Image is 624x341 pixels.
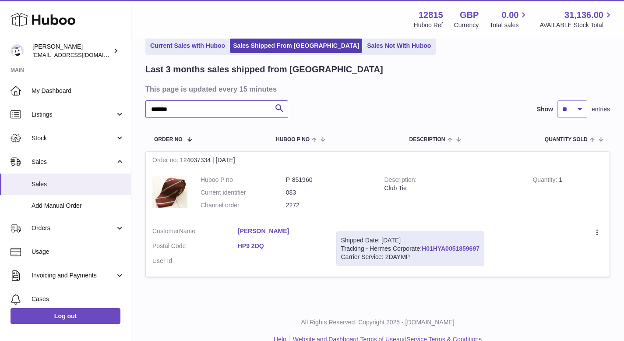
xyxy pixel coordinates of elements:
div: Carrier Service: 2DAYMP [341,253,479,261]
dt: Huboo P no [201,176,286,184]
div: Shipped Date: [DATE] [341,236,479,245]
strong: GBP [460,9,479,21]
span: Add Manual Order [32,202,124,210]
dd: 2272 [286,201,371,210]
span: AVAILABLE Stock Total [539,21,613,29]
h2: Last 3 months sales shipped from [GEOGRAPHIC_DATA] [145,64,383,75]
dd: 083 [286,188,371,197]
h3: This page is updated every 15 minutes [145,84,608,94]
a: [PERSON_NAME] [238,227,323,235]
a: H01HYA0051859697 [422,245,479,252]
label: Show [537,105,553,114]
dt: Current identifier [201,188,286,197]
span: Usage [32,248,124,256]
div: [PERSON_NAME] [32,43,111,59]
a: 31,136.00 AVAILABLE Stock Total [539,9,613,29]
strong: Order no [152,156,180,166]
span: Invoicing and Payments [32,271,115,280]
span: Listings [32,110,115,119]
span: [EMAIL_ADDRESS][DOMAIN_NAME] [32,51,129,58]
img: 1694385286.jpg [152,176,187,207]
dt: Name [152,227,238,238]
span: Quantity Sold [545,137,588,142]
dd: P-851960 [286,176,371,184]
div: Club Tie [384,184,520,192]
div: Currency [454,21,479,29]
span: Description [409,137,445,142]
a: 0.00 Total sales [490,9,529,29]
strong: Description [384,176,417,185]
span: Cases [32,295,124,303]
span: Huboo P no [276,137,310,142]
span: Order No [154,137,183,142]
div: 124037334 | [DATE] [146,152,610,169]
img: shophawksclub@gmail.com [11,44,24,57]
span: 0.00 [502,9,519,21]
a: Sales Not With Huboo [364,39,434,53]
p: All Rights Reserved. Copyright 2025 - [DOMAIN_NAME] [138,318,617,327]
span: Customer [152,227,179,234]
td: 1 [526,169,610,220]
strong: 12815 [419,9,443,21]
strong: Quantity [532,176,559,185]
span: My Dashboard [32,87,124,95]
span: Sales [32,158,115,166]
span: Sales [32,180,124,188]
a: Current Sales with Huboo [147,39,228,53]
a: Log out [11,308,120,324]
dt: User Id [152,257,238,265]
a: HP9 2DQ [238,242,323,250]
div: Huboo Ref [414,21,443,29]
span: Orders [32,224,115,232]
span: 31,136.00 [564,9,603,21]
span: Total sales [490,21,529,29]
dt: Channel order [201,201,286,210]
span: entries [592,105,610,114]
a: Sales Shipped From [GEOGRAPHIC_DATA] [230,39,362,53]
dt: Postal Code [152,242,238,252]
span: Stock [32,134,115,142]
div: Tracking - Hermes Corporate: [336,231,484,266]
